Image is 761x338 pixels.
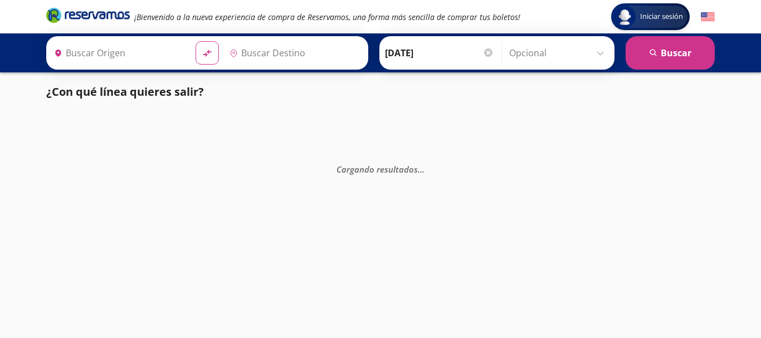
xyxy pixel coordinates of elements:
a: Brand Logo [46,7,130,27]
span: Iniciar sesión [636,11,687,22]
input: Opcional [509,39,609,67]
button: Buscar [626,36,715,70]
span: . [422,163,425,174]
i: Brand Logo [46,7,130,23]
input: Buscar Origen [50,39,187,67]
button: English [701,10,715,24]
em: Cargando resultados [336,163,425,174]
p: ¿Con qué línea quieres salir? [46,84,204,100]
input: Elegir Fecha [385,39,494,67]
span: . [420,163,422,174]
span: . [418,163,420,174]
em: ¡Bienvenido a la nueva experiencia de compra de Reservamos, una forma más sencilla de comprar tus... [134,12,520,22]
input: Buscar Destino [225,39,362,67]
